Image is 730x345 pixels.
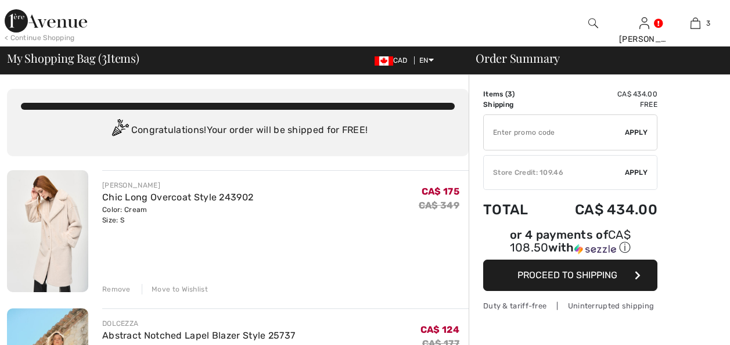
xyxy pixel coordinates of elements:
button: Proceed to Shipping [483,260,657,291]
div: Color: Cream Size: S [102,204,253,225]
img: Congratulation2.svg [108,119,131,142]
a: Sign In [639,17,649,28]
td: Total [483,190,545,229]
td: CA$ 434.00 [545,89,657,99]
a: Chic Long Overcoat Style 243902 [102,192,253,203]
span: EN [419,56,434,64]
div: DOLCEZZA [102,318,295,329]
img: Chic Long Overcoat Style 243902 [7,170,88,292]
span: My Shopping Bag ( Items) [7,52,139,64]
td: Shipping [483,99,545,110]
a: Abstract Notched Lapel Blazer Style 25737 [102,330,295,341]
div: Order Summary [462,52,723,64]
span: Apply [625,127,648,138]
div: Store Credit: 109.46 [484,167,625,178]
input: Promo code [484,115,625,150]
span: Apply [625,167,648,178]
div: [PERSON_NAME] [619,33,669,45]
span: 3 [102,49,107,64]
span: CAD [375,56,412,64]
img: search the website [588,16,598,30]
div: < Continue Shopping [5,33,75,43]
div: or 4 payments ofCA$ 108.50withSezzle Click to learn more about Sezzle [483,229,657,260]
s: CA$ 349 [419,200,459,211]
div: Congratulations! Your order will be shipped for FREE! [21,119,455,142]
div: Remove [102,284,131,294]
td: Free [545,99,657,110]
img: My Bag [691,16,700,30]
img: 1ère Avenue [5,9,87,33]
img: My Info [639,16,649,30]
div: [PERSON_NAME] [102,180,253,191]
td: CA$ 434.00 [545,190,657,229]
span: 3 [508,90,512,98]
a: 3 [670,16,720,30]
img: Sezzle [574,244,616,254]
span: CA$ 124 [420,324,459,335]
span: Proceed to Shipping [517,269,617,281]
div: Duty & tariff-free | Uninterrupted shipping [483,300,657,311]
div: Move to Wishlist [142,284,208,294]
span: 3 [706,18,710,28]
div: or 4 payments of with [483,229,657,256]
span: CA$ 108.50 [510,228,631,254]
img: Canadian Dollar [375,56,393,66]
span: CA$ 175 [422,186,459,197]
td: Items ( ) [483,89,545,99]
